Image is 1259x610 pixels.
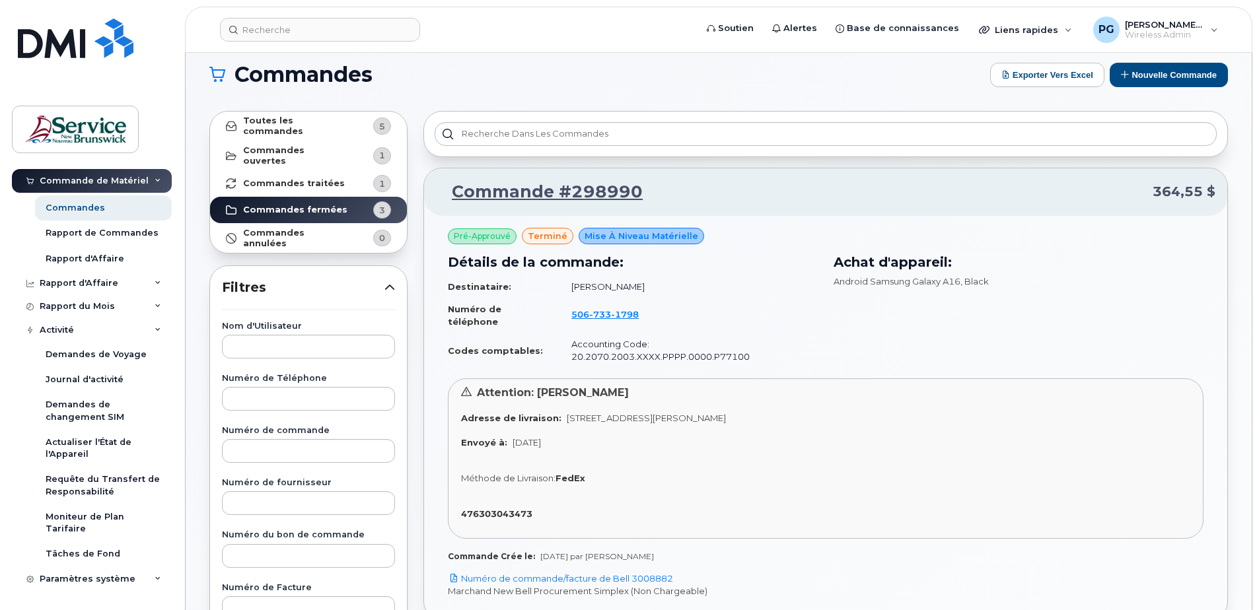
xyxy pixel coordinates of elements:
[960,276,989,287] span: , Black
[540,551,654,561] span: [DATE] par [PERSON_NAME]
[990,63,1104,87] button: Exporter vers Excel
[448,585,1204,597] p: Marchand New Bell Procurement Simplex (Non Chargeable)
[611,309,639,320] span: 1798
[461,508,538,519] a: 476303043473
[567,413,726,423] span: [STREET_ADDRESS][PERSON_NAME]
[448,281,511,292] strong: Destinataire:
[220,18,420,42] input: Recherche
[513,437,541,448] span: [DATE]
[210,197,407,223] a: Commandes fermées3
[234,65,373,85] span: Commandes
[222,322,395,331] label: Nom d'Utilisateur
[379,120,385,133] span: 5
[435,122,1217,146] input: Recherche dans les commandes
[448,345,543,356] strong: Codes comptables:
[222,584,395,592] label: Numéro de Facture
[571,309,655,320] a: 5067331798
[222,426,395,435] label: Numéro de commande
[448,252,818,272] h3: Détails de la commande:
[1084,17,1227,43] div: Pelletier, Geneviève (DSF-NO)
[461,473,556,483] span: Méthode de Livraison:
[210,141,407,171] a: Commandes ouvertes1
[448,551,535,561] strong: Commande Crée le:
[1110,63,1228,87] button: Nouvelle commande
[222,479,395,487] label: Numéro de fournisseur
[585,230,698,242] span: Mise à niveau matérielle
[222,374,395,383] label: Numéro de Téléphone
[210,112,407,141] a: Toutes les commandes5
[461,437,507,448] strong: Envoyé à:
[379,204,385,217] span: 3
[243,178,345,189] strong: Commandes traitées
[448,304,501,327] strong: Numéro de téléphone
[454,230,511,242] span: Pré-Approuvé
[528,230,567,242] span: terminé
[379,178,385,190] span: 1
[222,278,384,297] span: Filtres
[461,508,532,519] strong: 476303043473
[379,149,385,162] span: 1
[243,205,347,215] strong: Commandes fermées
[589,309,611,320] span: 733
[222,531,395,539] label: Numéro du bon de commande
[571,309,639,320] span: 506
[379,232,385,244] span: 0
[559,275,818,298] td: [PERSON_NAME]
[559,333,818,368] td: Accounting Code: 20.2070.2003.XXXX.PPPP.0000.P77100
[243,116,348,137] strong: Toutes les commandes
[243,228,348,249] strong: Commandes annulées
[1153,182,1215,201] span: 364,55 $
[448,573,673,584] a: Numéro de commande/facture de Bell 3008882
[210,223,407,253] a: Commandes annulées0
[556,473,585,483] strong: FedEx
[834,252,1204,272] h3: Achat d'appareil:
[477,386,629,399] span: Attention: [PERSON_NAME]
[461,413,561,423] strong: Adresse de livraison:
[970,17,1081,43] div: Liens rapides
[210,170,407,197] a: Commandes traitées1
[1125,30,1204,40] span: Wireless Admin
[834,276,960,287] span: Android Samsung Galaxy A16
[243,145,348,166] strong: Commandes ouvertes
[436,180,643,204] a: Commande #298990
